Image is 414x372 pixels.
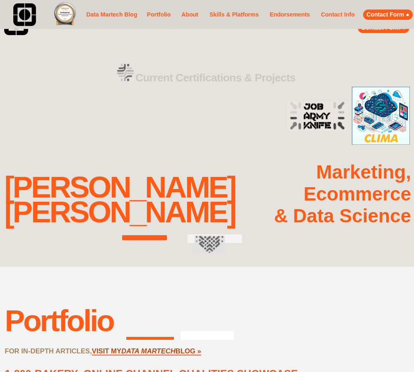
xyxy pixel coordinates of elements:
[85,3,139,26] a: Data Martech Blog
[5,303,113,338] div: Portfolio
[318,10,357,20] a: Contact Info
[303,184,411,205] strong: Ecommerce
[267,10,312,20] a: Endorsements
[135,72,296,84] strong: Current Certifications & Projects
[179,10,201,20] a: About
[4,175,235,225] div: [PERSON_NAME] [PERSON_NAME]
[176,347,201,355] a: BLOG »
[207,6,261,24] a: Skills & Platforms
[145,6,173,24] a: Portfolio
[373,332,414,372] iframe: Chat Widget
[5,347,91,355] strong: FOR IN-DEPTH ARTICLES,
[363,10,413,20] a: Contact Form ●
[121,347,176,355] a: DATA MARTECH
[274,205,411,227] strong: & Data Science
[92,347,121,355] a: VISIT MY
[316,162,411,183] strong: Marketing,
